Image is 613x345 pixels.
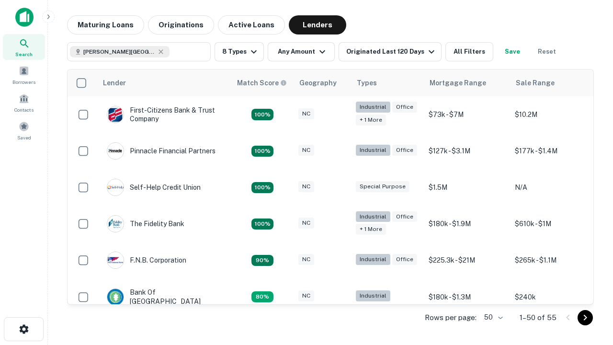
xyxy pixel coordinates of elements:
button: All Filters [445,42,493,61]
div: Lender [103,77,126,89]
button: Lenders [289,15,346,34]
button: Maturing Loans [67,15,144,34]
div: Matching Properties: 9, hasApolloMatch: undefined [251,255,273,266]
button: Any Amount [268,42,335,61]
div: Industrial [356,290,390,301]
div: Matching Properties: 10, hasApolloMatch: undefined [251,109,273,120]
th: Mortgage Range [424,69,510,96]
div: 50 [480,310,504,324]
th: Geography [294,69,351,96]
td: $177k - $1.4M [510,133,596,169]
td: $73k - $7M [424,96,510,133]
div: Office [392,211,417,222]
td: N/A [510,169,596,206]
div: Bank Of [GEOGRAPHIC_DATA] [107,288,222,305]
div: + 1 more [356,115,386,126]
div: Industrial [356,102,390,113]
div: + 1 more [356,224,386,235]
div: NC [298,108,314,119]
td: $1.5M [424,169,510,206]
div: Matching Properties: 8, hasApolloMatch: undefined [251,291,273,303]
div: NC [298,181,314,192]
a: Contacts [3,90,45,115]
div: Originated Last 120 Days [346,46,437,57]
div: Mortgage Range [430,77,486,89]
td: $180k - $1.3M [424,278,510,315]
div: Geography [299,77,337,89]
div: NC [298,290,314,301]
div: Special Purpose [356,181,409,192]
img: picture [107,252,124,268]
div: Matching Properties: 13, hasApolloMatch: undefined [251,218,273,230]
td: $10.2M [510,96,596,133]
div: Industrial [356,211,390,222]
th: Types [351,69,424,96]
span: Contacts [14,106,34,114]
div: Pinnacle Financial Partners [107,142,216,160]
div: The Fidelity Bank [107,215,184,232]
div: NC [298,254,314,265]
button: Go to next page [578,310,593,325]
td: $265k - $1.1M [510,242,596,278]
th: Lender [97,69,231,96]
div: Office [392,102,417,113]
img: picture [107,216,124,232]
button: Active Loans [218,15,285,34]
button: 8 Types [215,42,264,61]
p: 1–50 of 55 [520,312,556,323]
img: capitalize-icon.png [15,8,34,27]
div: F.n.b. Corporation [107,252,186,269]
div: Self-help Credit Union [107,179,201,196]
img: picture [107,289,124,305]
p: Rows per page: [425,312,477,323]
img: picture [107,143,124,159]
div: Industrial [356,254,390,265]
div: NC [298,218,314,229]
iframe: Chat Widget [565,268,613,314]
td: $610k - $1M [510,206,596,242]
img: picture [107,106,124,123]
span: Borrowers [12,78,35,86]
span: Search [15,50,33,58]
div: NC [298,145,314,156]
th: Sale Range [510,69,596,96]
span: [PERSON_NAME][GEOGRAPHIC_DATA], [GEOGRAPHIC_DATA] [83,47,155,56]
div: Office [392,145,417,156]
div: Matching Properties: 11, hasApolloMatch: undefined [251,182,273,194]
h6: Match Score [237,78,285,88]
button: Reset [532,42,562,61]
td: $127k - $3.1M [424,133,510,169]
div: Matching Properties: 18, hasApolloMatch: undefined [251,146,273,157]
td: $225.3k - $21M [424,242,510,278]
div: Capitalize uses an advanced AI algorithm to match your search with the best lender. The match sco... [237,78,287,88]
img: picture [107,179,124,195]
a: Search [3,34,45,60]
div: First-citizens Bank & Trust Company [107,106,222,123]
button: Originations [148,15,214,34]
td: $240k [510,278,596,315]
div: Office [392,254,417,265]
th: Capitalize uses an advanced AI algorithm to match your search with the best lender. The match sco... [231,69,294,96]
td: $180k - $1.9M [424,206,510,242]
button: Originated Last 120 Days [339,42,442,61]
div: Types [357,77,377,89]
div: Sale Range [516,77,555,89]
a: Borrowers [3,62,45,88]
div: Industrial [356,145,390,156]
a: Saved [3,117,45,143]
span: Saved [17,134,31,141]
button: Save your search to get updates of matches that match your search criteria. [497,42,528,61]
